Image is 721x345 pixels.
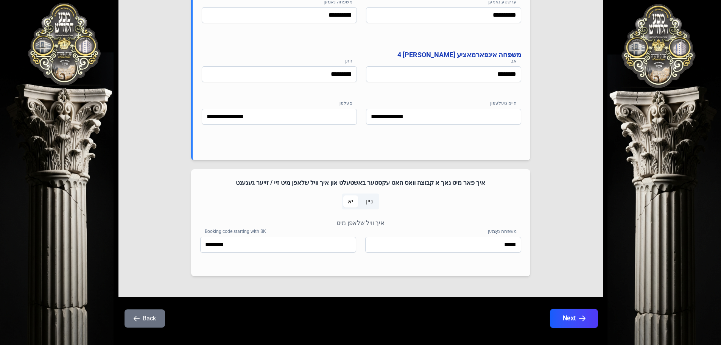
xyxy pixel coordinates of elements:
span: ניין [366,197,373,206]
h4: משפחה אינפארמאציע [PERSON_NAME] 4 [202,50,521,60]
p-togglebutton: יא [342,194,360,209]
h4: איך פאר מיט נאך א קבוצה וואס האט עקסטער באשטעלט און איך וויל שלאפן מיט זיי / זייער געגענט [200,178,521,187]
p: איך וויל שלאפן מיט [200,219,521,228]
p-togglebutton: ניין [360,194,379,209]
span: יא [348,197,353,206]
button: Next [550,309,598,328]
button: Back [125,309,165,328]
